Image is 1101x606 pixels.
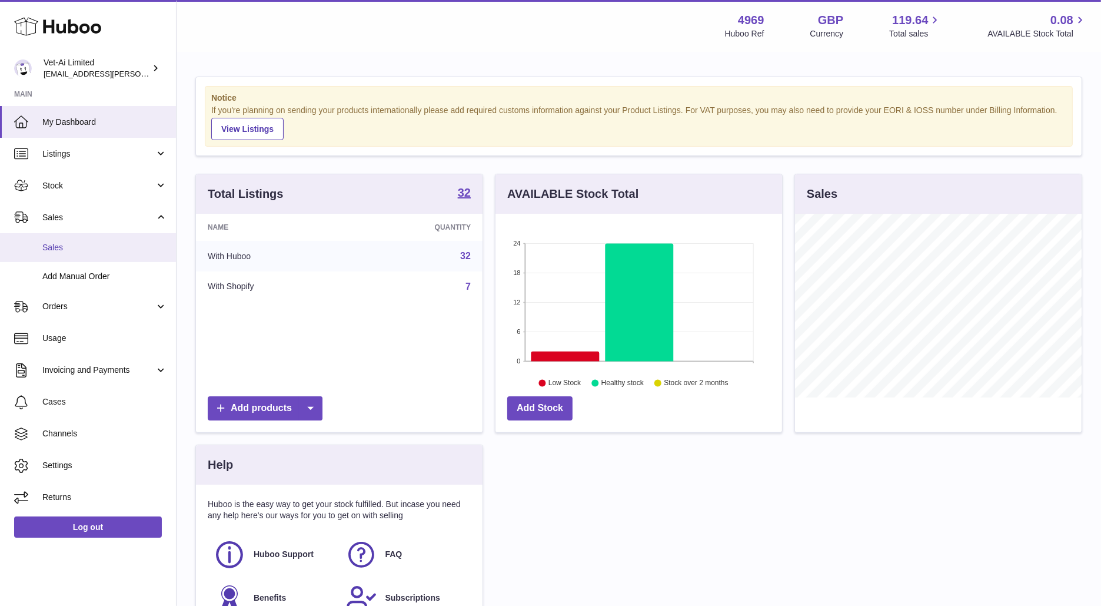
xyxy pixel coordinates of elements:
[42,365,155,376] span: Invoicing and Payments
[664,379,728,387] text: Stock over 2 months
[351,214,483,241] th: Quantity
[513,269,520,276] text: 18
[460,251,471,261] a: 32
[42,396,167,408] span: Cases
[208,499,471,521] p: Huboo is the easy way to get your stock fulfilled. But incase you need any help here's our ways f...
[517,357,520,365] text: 0
[1050,12,1073,28] span: 0.08
[42,460,167,471] span: Settings
[725,28,764,39] div: Huboo Ref
[465,282,471,292] a: 7
[807,186,837,202] h3: Sales
[987,28,1087,39] span: AVAILABLE Stock Total
[196,271,351,302] td: With Shopify
[42,180,155,191] span: Stock
[889,28,942,39] span: Total sales
[513,240,520,247] text: 24
[44,57,149,80] div: Vet-Ai Limited
[208,396,322,420] a: Add products
[196,214,351,241] th: Name
[254,592,286,604] span: Benefits
[211,92,1066,104] strong: Notice
[345,539,465,571] a: FAQ
[987,12,1087,39] a: 0.08 AVAILABLE Stock Total
[214,539,334,571] a: Huboo Support
[458,187,471,201] a: 32
[211,105,1066,140] div: If you're planning on sending your products internationally please add required customs informati...
[507,186,638,202] h3: AVAILABLE Stock Total
[254,549,314,560] span: Huboo Support
[196,241,351,271] td: With Huboo
[208,457,233,473] h3: Help
[44,69,236,78] span: [EMAIL_ADDRESS][PERSON_NAME][DOMAIN_NAME]
[14,59,32,77] img: abbey.fraser-roe@vet-ai.com
[42,148,155,160] span: Listings
[507,396,573,420] a: Add Stock
[738,12,764,28] strong: 4969
[211,118,284,140] a: View Listings
[517,328,520,335] text: 6
[889,12,942,39] a: 119.64 Total sales
[892,12,928,28] span: 119.64
[818,12,843,28] strong: GBP
[601,379,644,387] text: Healthy stock
[42,492,167,503] span: Returns
[385,549,403,560] span: FAQ
[42,301,155,312] span: Orders
[42,428,167,439] span: Channels
[458,187,471,198] strong: 32
[42,271,167,282] span: Add Manual Order
[42,117,167,128] span: My Dashboard
[810,28,844,39] div: Currency
[42,333,167,344] span: Usage
[548,379,581,387] text: Low Stock
[42,212,155,223] span: Sales
[513,299,520,306] text: 12
[385,592,440,604] span: Subscriptions
[42,242,167,253] span: Sales
[208,186,284,202] h3: Total Listings
[14,516,162,538] a: Log out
